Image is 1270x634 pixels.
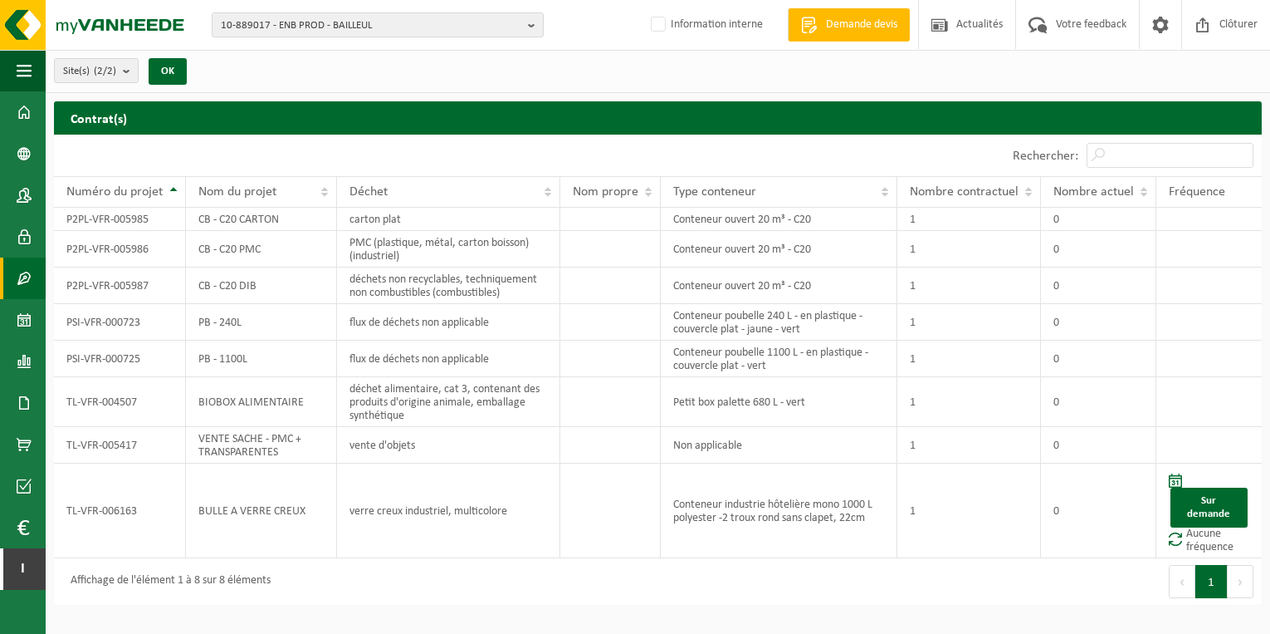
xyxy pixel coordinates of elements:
span: Nombre actuel [1053,185,1134,199]
td: PB - 1100L [186,341,337,377]
button: 1 [1195,565,1228,598]
td: 0 [1041,464,1156,558]
td: 0 [1041,268,1156,304]
span: Demande devis [822,17,901,33]
td: TL-VFR-004507 [54,377,186,427]
td: 0 [1041,208,1156,231]
td: 1 [897,304,1041,341]
td: TL-VFR-005417 [54,427,186,464]
span: Numéro du projet [66,185,163,199]
td: CB - C20 CARTON [186,208,337,231]
button: Previous [1169,565,1195,598]
label: Information interne [647,12,763,37]
label: Rechercher: [1013,150,1078,163]
td: CB - C20 PMC [186,231,337,268]
span: Nom du projet [198,185,276,199]
span: I [17,548,29,590]
td: TL-VFR-006163 [54,464,186,558]
td: verre creux industriel, multicolore [337,464,561,558]
td: Conteneur ouvert 20 m³ - C20 [661,268,896,304]
td: Conteneur industrie hôtelière mono 1000 L polyester -2 troux rond sans clapet, 22cm [661,464,896,558]
h2: Contrat(s) [54,101,1262,134]
td: PSI-VFR-000723 [54,304,186,341]
td: 0 [1041,341,1156,377]
td: vente d'objets [337,427,561,464]
td: 0 [1041,304,1156,341]
td: 1 [897,464,1041,558]
span: Fréquence [1169,185,1225,199]
span: 10-889017 - ENB PROD - BAILLEUL [221,13,521,38]
td: flux de déchets non applicable [337,304,561,341]
td: VENTE SACHE - PMC + TRANSPARENTES [186,427,337,464]
td: 1 [897,231,1041,268]
td: déchet alimentaire, cat 3, contenant des produits d'origine animale, emballage synthétique [337,377,561,427]
span: Type conteneur [673,185,756,199]
td: PSI-VFR-000725 [54,341,186,377]
td: 1 [897,268,1041,304]
a: Sur demande [1170,488,1248,528]
count: (2/2) [94,66,116,76]
span: Nombre contractuel [910,185,1018,199]
td: déchets non recyclables, techniquement non combustibles (combustibles) [337,268,561,304]
a: Demande devis [788,8,910,42]
td: BIOBOX ALIMENTAIRE [186,377,337,427]
td: PB - 240L [186,304,337,341]
td: 1 [897,208,1041,231]
td: Conteneur poubelle 240 L - en plastique - couvercle plat - jaune - vert [661,304,896,341]
span: Nom propre [573,185,638,199]
td: Petit box palette 680 L - vert [661,377,896,427]
td: Aucune fréquence [1156,464,1262,558]
td: 1 [897,341,1041,377]
td: carton plat [337,208,561,231]
div: Affichage de l'élément 1 à 8 sur 8 éléments [62,567,271,597]
span: Site(s) [63,59,116,84]
td: 1 [897,377,1041,427]
span: Déchet [349,185,388,199]
button: Next [1228,565,1253,598]
td: 1 [897,427,1041,464]
td: Conteneur ouvert 20 m³ - C20 [661,231,896,268]
td: Non applicable [661,427,896,464]
td: P2PL-VFR-005985 [54,208,186,231]
td: P2PL-VFR-005986 [54,231,186,268]
td: 0 [1041,427,1156,464]
td: Conteneur ouvert 20 m³ - C20 [661,208,896,231]
td: BULLE A VERRE CREUX [186,464,337,558]
button: Site(s)(2/2) [54,58,139,83]
td: PMC (plastique, métal, carton boisson) (industriel) [337,231,561,268]
td: flux de déchets non applicable [337,341,561,377]
button: OK [149,58,187,85]
td: P2PL-VFR-005987 [54,268,186,304]
td: 0 [1041,377,1156,427]
td: Conteneur poubelle 1100 L - en plastique - couvercle plat - vert [661,341,896,377]
td: CB - C20 DIB [186,268,337,304]
button: 10-889017 - ENB PROD - BAILLEUL [212,12,544,37]
td: 0 [1041,231,1156,268]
